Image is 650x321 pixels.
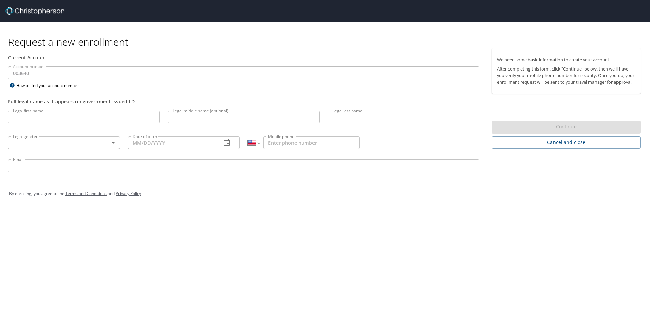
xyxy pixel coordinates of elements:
div: ​ [8,136,120,149]
a: Terms and Conditions [65,190,107,196]
span: Cancel and close [497,138,635,147]
div: Current Account [8,54,479,61]
a: Privacy Policy [116,190,141,196]
p: After completing this form, click "Continue" below, then we'll have you verify your mobile phone ... [497,66,635,85]
div: How to find your account number [8,81,93,90]
div: Full legal name as it appears on government-issued I.D. [8,98,479,105]
div: By enrolling, you agree to the and . [9,185,641,202]
input: MM/DD/YYYY [128,136,216,149]
button: Cancel and close [492,136,641,149]
h1: Request a new enrollment [8,35,646,48]
img: cbt logo [5,7,64,15]
input: Enter phone number [263,136,360,149]
p: We need some basic information to create your account. [497,57,635,63]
